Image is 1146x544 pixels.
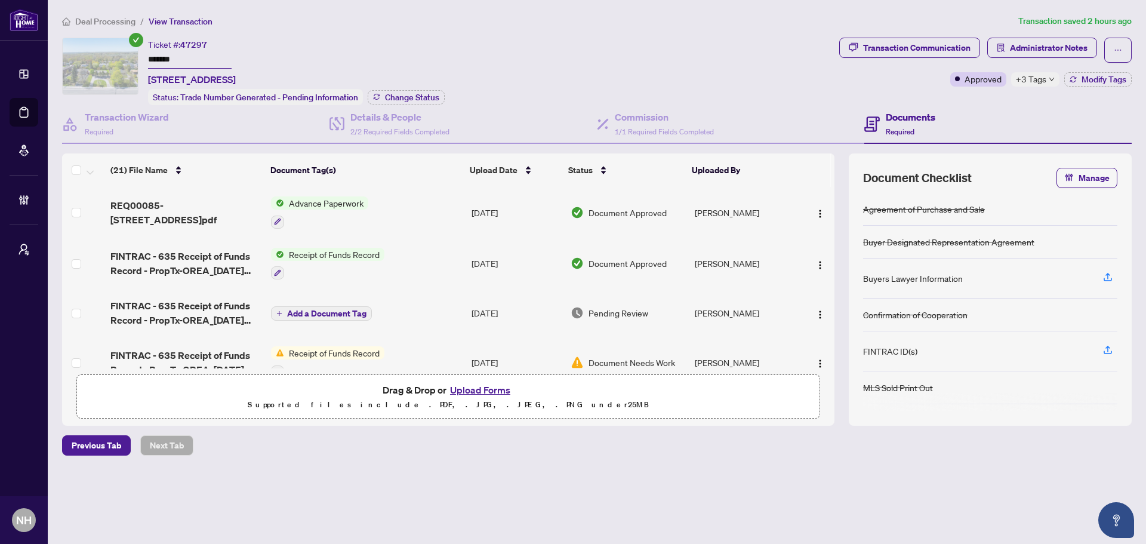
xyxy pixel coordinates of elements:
[811,303,830,322] button: Logo
[62,17,70,26] span: home
[886,127,914,136] span: Required
[148,89,363,105] div: Status:
[140,14,144,28] li: /
[467,289,566,337] td: [DATE]
[110,164,168,177] span: (21) File Name
[383,382,514,398] span: Drag & Drop or
[110,299,261,327] span: FINTRAC - 635 Receipt of Funds Record - PropTx-OREA_[DATE] 12_13_36.pdf
[815,260,825,270] img: Logo
[180,92,358,103] span: Trade Number Generated - Pending Information
[1064,72,1132,87] button: Modify Tags
[271,346,284,359] img: Status Icon
[815,209,825,219] img: Logo
[467,337,566,388] td: [DATE]
[84,398,812,412] p: Supported files include .PDF, .JPG, .JPEG, .PNG under 25 MB
[563,153,687,187] th: Status
[149,16,212,27] span: View Transaction
[465,153,563,187] th: Upload Date
[863,345,917,358] div: FINTRAC ID(s)
[284,346,384,359] span: Receipt of Funds Record
[140,435,193,456] button: Next Tab
[589,257,667,270] span: Document Approved
[446,382,514,398] button: Upload Forms
[571,206,584,219] img: Document Status
[863,170,972,186] span: Document Checklist
[284,248,384,261] span: Receipt of Funds Record
[271,196,284,210] img: Status Icon
[77,375,820,419] span: Drag & Drop orUpload FormsSupported files include .PDF, .JPG, .JPEG, .PNG under25MB
[10,9,38,31] img: logo
[1082,75,1126,84] span: Modify Tags
[615,110,714,124] h4: Commission
[687,153,796,187] th: Uploaded By
[62,435,131,456] button: Previous Tab
[72,436,121,455] span: Previous Tab
[863,272,963,285] div: Buyers Lawyer Information
[180,39,207,50] span: 47297
[811,353,830,372] button: Logo
[815,359,825,368] img: Logo
[271,248,384,280] button: Status IconReceipt of Funds Record
[266,153,466,187] th: Document Tag(s)
[997,44,1005,52] span: solution
[1056,168,1117,188] button: Manage
[350,110,449,124] h4: Details & People
[965,72,1002,85] span: Approved
[350,127,449,136] span: 2/2 Required Fields Completed
[16,512,32,528] span: NH
[863,38,971,57] div: Transaction Communication
[690,289,799,337] td: [PERSON_NAME]
[571,257,584,270] img: Document Status
[615,127,714,136] span: 1/1 Required Fields Completed
[18,244,30,256] span: user-switch
[571,306,584,319] img: Document Status
[589,306,648,319] span: Pending Review
[690,238,799,290] td: [PERSON_NAME]
[85,110,169,124] h4: Transaction Wizard
[63,38,138,94] img: IMG-W12175039_1.jpg
[470,164,517,177] span: Upload Date
[385,93,439,102] span: Change Status
[589,206,667,219] span: Document Approved
[811,203,830,222] button: Logo
[271,306,372,321] button: Add a Document Tag
[1010,38,1088,57] span: Administrator Notes
[1016,72,1046,86] span: +3 Tags
[571,356,584,369] img: Document Status
[863,202,985,216] div: Agreement of Purchase and Sale
[287,309,366,318] span: Add a Document Tag
[863,308,968,321] div: Confirmation of Cooperation
[271,196,368,229] button: Status IconAdvance Paperwork
[110,249,261,278] span: FINTRAC - 635 Receipt of Funds Record - PropTx-OREA_[DATE] 12_20_58.pdf
[987,38,1097,58] button: Administrator Notes
[1114,46,1122,54] span: ellipsis
[589,356,675,369] span: Document Needs Work
[271,248,284,261] img: Status Icon
[75,16,135,27] span: Deal Processing
[1018,14,1132,28] article: Transaction saved 2 hours ago
[690,187,799,238] td: [PERSON_NAME]
[811,254,830,273] button: Logo
[467,187,566,238] td: [DATE]
[368,90,445,105] button: Change Status
[863,235,1034,248] div: Buyer Designated Representation Agreement
[863,381,933,394] div: MLS Sold Print Out
[1079,168,1110,188] span: Manage
[106,153,266,187] th: (21) File Name
[110,198,261,227] span: REQ00085-[STREET_ADDRESS]pdf
[568,164,593,177] span: Status
[467,238,566,290] td: [DATE]
[271,346,384,379] button: Status IconReceipt of Funds Record
[1098,502,1134,538] button: Open asap
[276,311,282,316] span: plus
[886,110,935,124] h4: Documents
[129,33,143,47] span: check-circle
[271,305,372,321] button: Add a Document Tag
[148,38,207,51] div: Ticket #:
[815,310,825,319] img: Logo
[85,127,113,136] span: Required
[1049,76,1055,82] span: down
[284,196,368,210] span: Advance Paperwork
[148,72,236,87] span: [STREET_ADDRESS]
[690,337,799,388] td: [PERSON_NAME]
